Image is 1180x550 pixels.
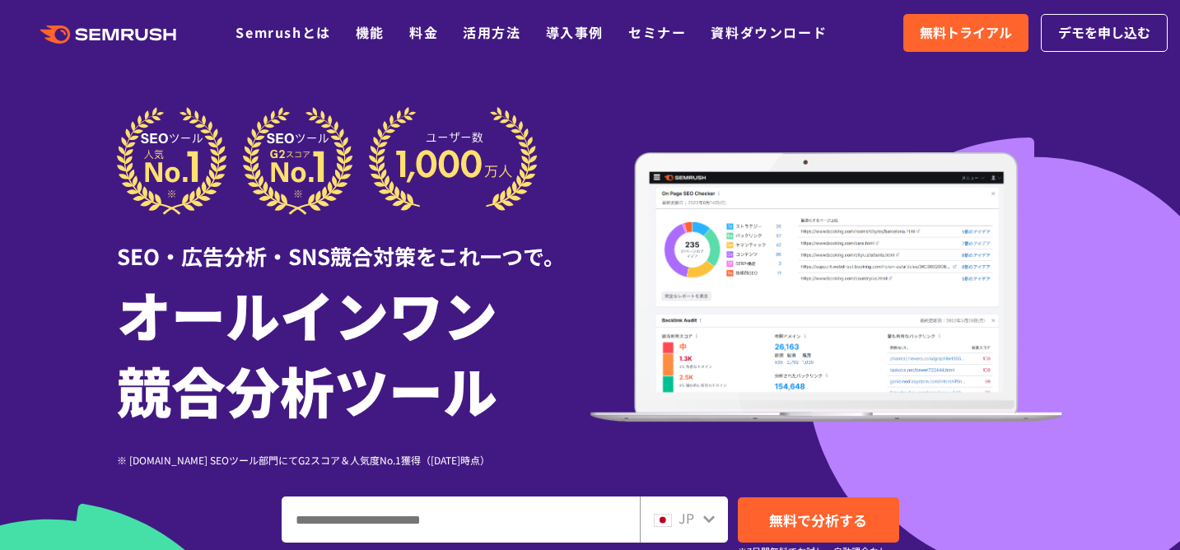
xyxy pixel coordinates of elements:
[282,497,639,542] input: ドメイン、キーワードまたはURLを入力してください
[903,14,1028,52] a: 無料トライアル
[1041,14,1168,52] a: デモを申し込む
[738,497,899,543] a: 無料で分析する
[117,276,590,427] h1: オールインワン 競合分析ツール
[546,22,604,42] a: 導入事例
[679,508,694,528] span: JP
[117,215,590,272] div: SEO・広告分析・SNS競合対策をこれ一つで。
[628,22,686,42] a: セミナー
[769,510,867,530] span: 無料で分析する
[409,22,438,42] a: 料金
[920,22,1012,44] span: 無料トライアル
[117,452,590,468] div: ※ [DOMAIN_NAME] SEOツール部門にてG2スコア＆人気度No.1獲得（[DATE]時点）
[236,22,330,42] a: Semrushとは
[1058,22,1150,44] span: デモを申し込む
[463,22,520,42] a: 活用方法
[356,22,385,42] a: 機能
[711,22,827,42] a: 資料ダウンロード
